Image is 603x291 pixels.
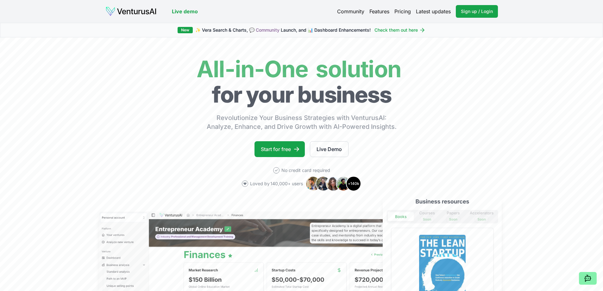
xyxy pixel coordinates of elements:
a: Pricing [394,8,411,15]
img: Avatar 4 [336,176,351,191]
img: logo [105,6,157,16]
img: Avatar 1 [305,176,321,191]
a: Community [256,27,280,33]
img: Avatar 3 [326,176,341,191]
a: Features [369,8,389,15]
span: Sign up / Login [461,8,493,15]
a: Live Demo [310,141,349,157]
img: Avatar 2 [316,176,331,191]
a: Latest updates [416,8,451,15]
a: Start for free [254,141,305,157]
a: Check them out here [374,27,425,33]
a: Live demo [172,8,198,15]
a: Sign up / Login [456,5,498,18]
a: Community [337,8,364,15]
div: New [178,27,193,33]
span: ✨ Vera Search & Charts, 💬 Launch, and 📊 Dashboard Enhancements! [195,27,371,33]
